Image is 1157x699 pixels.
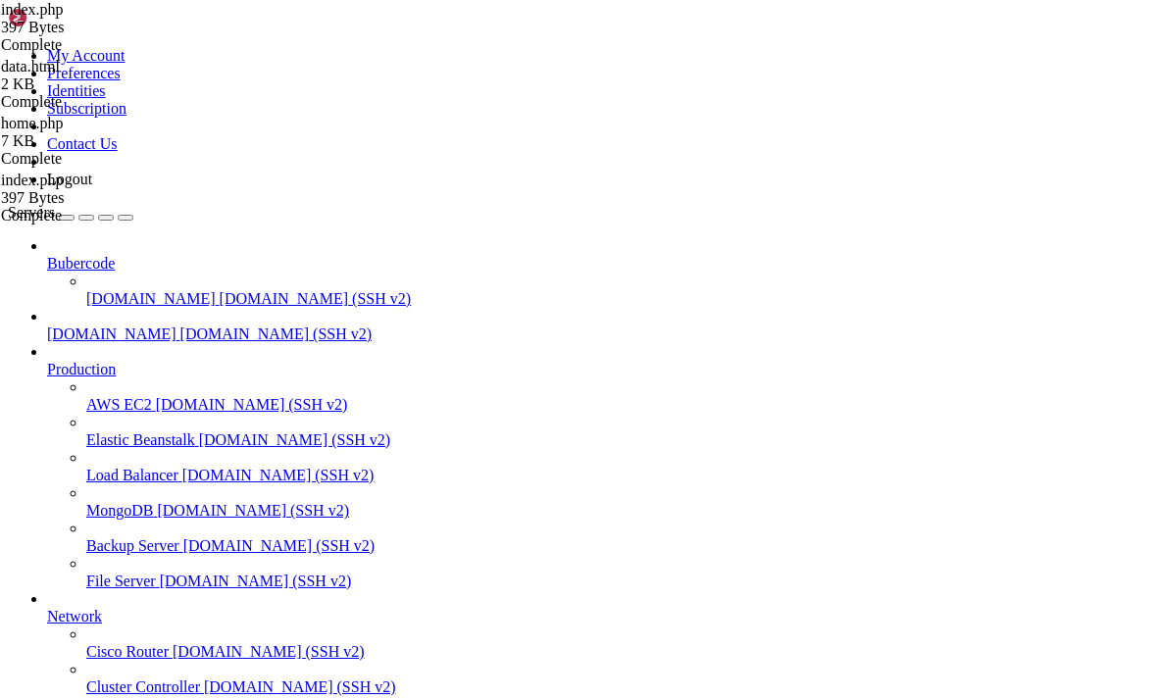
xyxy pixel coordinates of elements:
div: Complete [1,93,197,111]
div: Complete [1,150,197,168]
span: index.php [1,1,197,36]
span: index.php [1,172,197,207]
div: Complete [1,36,197,54]
div: Complete [1,207,197,225]
div: 397 Bytes [1,19,197,36]
div: 7 KB [1,132,197,150]
span: index.php [1,172,64,188]
span: index.php [1,1,64,18]
div: 397 Bytes [1,189,197,207]
span: data.html [1,58,60,75]
span: home.php [1,115,197,150]
span: data.html [1,58,197,93]
span: home.php [1,115,64,131]
div: 2 KB [1,75,197,93]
